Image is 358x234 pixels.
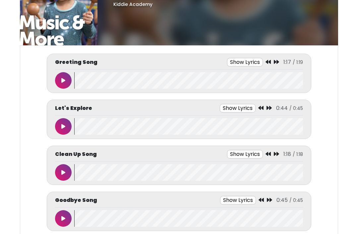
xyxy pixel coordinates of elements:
button: Show Lyrics [227,58,263,67]
button: Show Lyrics [220,196,256,205]
span: 1:17 [283,59,291,66]
h5: Kiddie Academy [113,2,322,8]
span: 0:45 [276,197,288,204]
p: Greeting Song [55,59,97,67]
button: Show Lyrics [227,150,263,159]
p: Clean Up Song [55,151,97,159]
span: / 1:18 [293,151,303,158]
span: 0:44 [276,105,288,112]
span: / 1:19 [293,59,303,66]
p: Goodbye Song [55,197,97,205]
span: / 0:45 [289,105,303,112]
span: / 0:45 [289,197,303,204]
span: 1:18 [283,151,291,158]
button: Show Lyrics [220,104,256,113]
p: Let's Explore [55,105,92,113]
